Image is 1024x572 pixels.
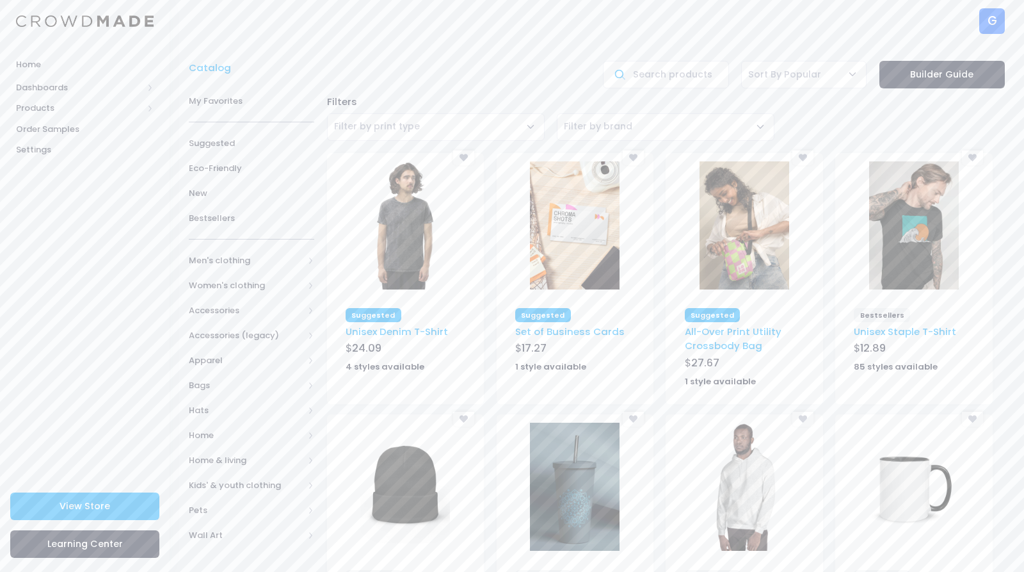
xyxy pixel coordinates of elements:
a: Set of Business Cards [515,325,625,338]
span: Filter by brand [564,120,632,133]
span: Sort By Popular [748,68,821,81]
span: My Favorites [189,95,314,108]
span: Suggested [189,137,314,150]
a: Suggested [189,131,314,156]
span: Filter by brand [557,113,774,141]
span: Home & living [189,454,303,467]
span: View Store [60,500,110,512]
span: New [189,187,314,200]
img: Logo [16,15,154,28]
span: Order Samples [16,123,154,136]
a: Bestsellers [189,206,314,231]
span: Pets [189,504,303,517]
span: Wall Art [189,529,303,542]
strong: 4 styles available [346,361,424,373]
span: Home [16,58,154,71]
a: Catalog [189,61,237,75]
span: 27.67 [691,355,719,370]
span: Settings [16,143,154,156]
a: New [189,181,314,206]
span: Kids' & youth clothing [189,479,303,492]
span: Learning Center [47,537,123,550]
span: Filter by print type [327,113,545,141]
div: $ [515,341,635,359]
span: Suggested [346,308,401,322]
span: 12.89 [860,341,886,355]
strong: 85 styles available [854,361,938,373]
div: $ [685,355,804,373]
span: Accessories [189,304,303,317]
span: Sort By Popular [741,61,867,88]
a: Eco-Friendly [189,156,314,181]
a: Unisex Staple T-Shirt [854,325,956,338]
span: Hats [189,404,303,417]
span: Suggested [515,308,571,322]
span: Dashboards [16,81,143,94]
span: Men's clothing [189,254,303,267]
a: Builder Guide [879,61,1005,88]
strong: 1 style available [515,361,586,373]
div: G [979,8,1005,34]
span: Products [16,102,143,115]
div: $ [346,341,465,359]
span: Women's clothing [189,279,303,292]
span: Eco-Friendly [189,162,314,175]
span: Filter by print type [334,120,420,133]
span: Apparel [189,354,303,367]
span: Home [189,429,303,442]
span: Bestsellers [189,212,314,225]
span: Bags [189,379,303,392]
input: Search products [603,61,728,88]
span: Accessories (legacy) [189,329,303,342]
div: $ [854,341,973,359]
strong: 1 style available [685,375,756,388]
a: View Store [10,493,159,520]
span: Bestsellers [854,308,910,322]
a: Unisex Denim T-Shirt [346,325,448,338]
a: My Favorites [189,88,314,113]
span: Suggested [685,308,740,322]
div: Filters [321,95,1011,109]
a: Learning Center [10,530,159,558]
span: 24.09 [352,341,381,355]
span: 17.27 [522,341,547,355]
a: All-Over Print Utility Crossbody Bag [685,325,781,352]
